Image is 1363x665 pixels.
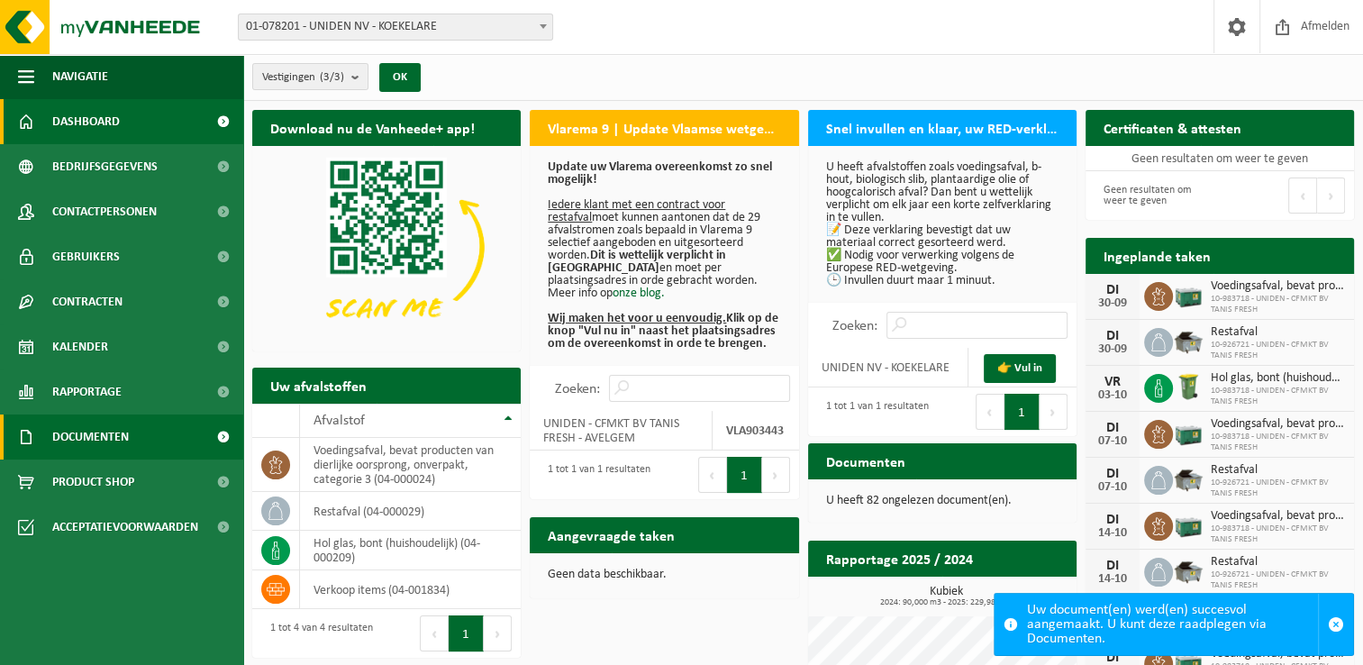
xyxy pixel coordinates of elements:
h3: Kubiek [817,586,1077,607]
count: (3/3) [320,71,344,83]
button: Next [484,615,512,651]
td: UNIDEN - CFMKT BV TANIS FRESH - AVELGEM [530,411,713,451]
div: Geen resultaten om weer te geven [1095,176,1211,215]
h2: Aangevraagde taken [530,517,693,552]
td: UNIDEN NV - KOEKELARE [808,348,969,387]
button: Next [762,457,790,493]
button: OK [379,63,421,92]
img: PB-LB-0680-HPE-GN-01 [1173,279,1204,310]
h2: Vlarema 9 | Update Vlaamse wetgeving [530,110,798,145]
span: Voedingsafval, bevat producten van dierlijke oorsprong, onverpakt, categorie 3 [1211,279,1345,294]
b: Update uw Vlarema overeenkomst zo snel mogelijk! [548,160,772,187]
button: Vestigingen(3/3) [252,63,368,90]
div: 07-10 [1095,481,1131,494]
td: voedingsafval, bevat producten van dierlijke oorsprong, onverpakt, categorie 3 (04-000024) [300,438,521,492]
p: U heeft 82 ongelezen document(en). [826,495,1059,507]
span: Acceptatievoorwaarden [52,505,198,550]
span: Product Shop [52,460,134,505]
strong: VLA903443 [726,424,784,438]
button: Previous [698,457,727,493]
td: verkoop items (04-001834) [300,570,521,609]
td: Geen resultaten om weer te geven [1086,146,1354,171]
img: PB-LB-0680-HPE-GN-01 [1173,417,1204,448]
span: 2024: 90,000 m3 - 2025: 229,980 m3 [817,598,1077,607]
span: 10-983718 - UNIDEN - CFMKT BV TANIS FRESH [1211,524,1345,545]
button: Next [1317,178,1345,214]
h2: Uw afvalstoffen [252,368,385,403]
div: VR [1095,375,1131,389]
button: 1 [1004,394,1040,430]
b: Klik op de knop "Vul nu in" naast het plaatsingsadres om de overeenkomst in orde te brengen. [548,312,778,351]
span: 10-926721 - UNIDEN - CFMKT BV TANIS FRESH [1211,478,1345,499]
img: WB-5000-GAL-GY-01 [1173,463,1204,494]
span: Documenten [52,414,129,460]
span: Navigatie [52,54,108,99]
h2: Snel invullen en klaar, uw RED-verklaring voor 2025 [808,110,1077,145]
span: Restafval [1211,325,1345,340]
button: 1 [727,457,762,493]
a: Bekijk rapportage [942,576,1075,612]
span: Dashboard [52,99,120,144]
span: Bedrijfsgegevens [52,144,158,189]
span: Gebruikers [52,234,120,279]
span: Afvalstof [313,414,365,428]
p: U heeft afvalstoffen zoals voedingsafval, b-hout, biologisch slib, plantaardige olie of hoogcalor... [826,161,1059,287]
div: DI [1095,329,1131,343]
span: 10-983718 - UNIDEN - CFMKT BV TANIS FRESH [1211,386,1345,407]
div: 07-10 [1095,435,1131,448]
span: Hol glas, bont (huishoudelijk) [1211,371,1345,386]
span: 01-078201 - UNIDEN NV - KOEKELARE [238,14,553,41]
div: DI [1095,513,1131,527]
div: 1 tot 1 van 1 resultaten [817,392,929,432]
span: 10-926721 - UNIDEN - CFMKT BV TANIS FRESH [1211,569,1345,591]
div: 1 tot 1 van 1 resultaten [539,455,650,495]
img: PB-LB-0680-HPE-GN-01 [1173,509,1204,540]
span: 10-983718 - UNIDEN - CFMKT BV TANIS FRESH [1211,432,1345,453]
img: WB-5000-GAL-GY-01 [1173,325,1204,356]
span: 10-926721 - UNIDEN - CFMKT BV TANIS FRESH [1211,340,1345,361]
label: Zoeken: [555,382,600,396]
span: Contracten [52,279,123,324]
button: 1 [449,615,484,651]
div: DI [1095,467,1131,481]
div: 1 tot 4 van 4 resultaten [261,614,373,653]
button: Next [1040,394,1068,430]
img: WB-5000-GAL-GY-01 [1173,555,1204,586]
h2: Ingeplande taken [1086,238,1229,273]
div: 03-10 [1095,389,1131,402]
span: Rapportage [52,369,122,414]
img: Download de VHEPlus App [252,146,521,348]
a: onze blog. [613,287,665,300]
h2: Certificaten & attesten [1086,110,1259,145]
span: Contactpersonen [52,189,157,234]
div: 30-09 [1095,343,1131,356]
a: 👉 Vul in [984,354,1056,383]
img: WB-0240-HPE-GN-50 [1173,371,1204,402]
span: Restafval [1211,463,1345,478]
div: DI [1095,559,1131,573]
p: Geen data beschikbaar. [548,569,780,581]
button: Previous [420,615,449,651]
button: Previous [976,394,1004,430]
span: 01-078201 - UNIDEN NV - KOEKELARE [239,14,552,40]
b: Dit is wettelijk verplicht in [GEOGRAPHIC_DATA] [548,249,726,275]
u: Wij maken het voor u eenvoudig. [548,312,726,325]
button: Previous [1288,178,1317,214]
span: Vestigingen [262,64,344,91]
span: Voedingsafval, bevat producten van dierlijke oorsprong, onverpakt, categorie 3 [1211,509,1345,524]
div: DI [1095,421,1131,435]
td: hol glas, bont (huishoudelijk) (04-000209) [300,531,521,570]
div: 14-10 [1095,573,1131,586]
h2: Download nu de Vanheede+ app! [252,110,493,145]
div: DI [1095,283,1131,297]
h2: Rapportage 2025 / 2024 [808,541,991,576]
p: moet kunnen aantonen dat de 29 afvalstromen zoals bepaald in Vlarema 9 selectief aangeboden en ui... [548,161,780,351]
div: 30-09 [1095,297,1131,310]
span: 10-983718 - UNIDEN - CFMKT BV TANIS FRESH [1211,294,1345,315]
div: Uw document(en) werd(en) succesvol aangemaakt. U kunt deze raadplegen via Documenten. [1027,594,1318,655]
div: 14-10 [1095,527,1131,540]
span: Kalender [52,324,108,369]
span: Voedingsafval, bevat producten van dierlijke oorsprong, onverpakt, categorie 3 [1211,417,1345,432]
h2: Documenten [808,443,923,478]
u: Iedere klant met een contract voor restafval [548,198,725,224]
